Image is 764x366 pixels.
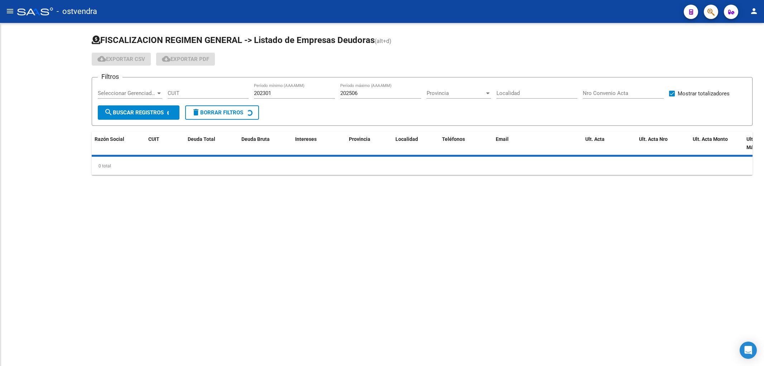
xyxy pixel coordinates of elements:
datatable-header-cell: Ult. Acta Monto [690,132,744,155]
span: Borrar Filtros [192,109,243,116]
button: Exportar CSV [92,53,151,66]
span: Ult. Acta [585,136,605,142]
span: Deuda Bruta [241,136,270,142]
span: FISCALIZACION REGIMEN GENERAL -> Listado de Empresas Deudoras [92,35,375,45]
datatable-header-cell: Email [493,132,582,155]
div: 0 total [92,157,753,175]
datatable-header-cell: Razón Social [92,132,145,155]
datatable-header-cell: Localidad [393,132,439,155]
span: Email [496,136,509,142]
button: Exportar PDF [156,53,215,66]
button: Buscar Registros [98,105,179,120]
button: Borrar Filtros [185,105,259,120]
span: Exportar PDF [162,56,209,62]
datatable-header-cell: Teléfonos [439,132,493,155]
datatable-header-cell: Provincia [346,132,393,155]
mat-icon: search [104,108,113,117]
span: Provincia [427,90,485,96]
span: Intereses [295,136,317,142]
span: Deuda Total [188,136,215,142]
datatable-header-cell: Ult. Acta [582,132,636,155]
datatable-header-cell: Deuda Bruta [239,132,292,155]
mat-icon: cloud_download [97,54,106,63]
div: Open Intercom Messenger [740,342,757,359]
span: (alt+d) [375,38,391,44]
span: Buscar Registros [104,109,164,116]
mat-icon: cloud_download [162,54,170,63]
mat-icon: person [750,7,758,15]
span: Mostrar totalizadores [678,89,730,98]
span: Ult. Acta Monto [693,136,728,142]
mat-icon: delete [192,108,200,117]
datatable-header-cell: Intereses [292,132,346,155]
span: Provincia [349,136,370,142]
span: Seleccionar Gerenciador [98,90,156,96]
datatable-header-cell: CUIT [145,132,185,155]
span: Teléfonos [442,136,465,142]
span: Razón Social [95,136,124,142]
mat-icon: menu [6,7,14,15]
h3: Filtros [98,72,122,82]
span: - ostvendra [57,4,97,19]
span: Exportar CSV [97,56,145,62]
datatable-header-cell: Ult. Acta Nro [636,132,690,155]
datatable-header-cell: Deuda Total [185,132,239,155]
span: Ult. Acta Nro [639,136,668,142]
span: Localidad [395,136,418,142]
span: CUIT [148,136,159,142]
